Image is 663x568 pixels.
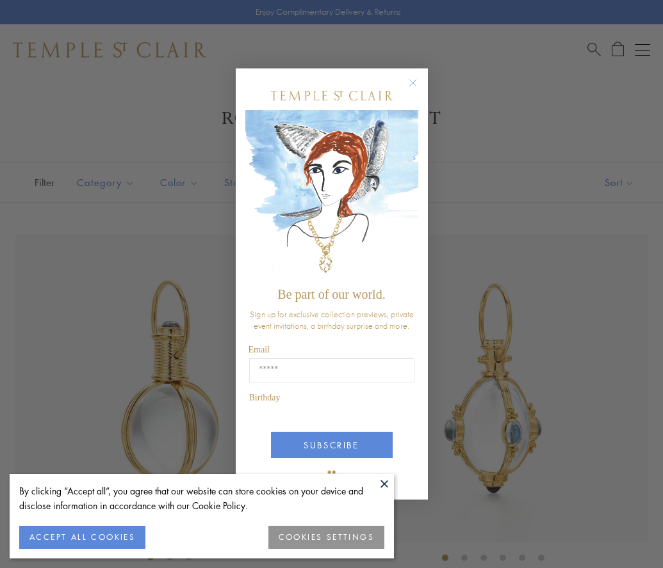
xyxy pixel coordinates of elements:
input: Email [249,358,414,383]
button: Close dialog [411,81,427,97]
button: SUBSCRIBE [271,432,393,458]
span: Email [249,345,270,354]
span: Birthday [249,393,281,402]
img: TSC [319,461,345,487]
button: COOKIES SETTINGS [268,526,384,549]
span: Be part of our world. [277,287,385,301]
div: By clicking “Accept all”, you agree that our website can store cookies on your device and disclos... [19,484,384,513]
button: ACCEPT ALL COOKIES [19,526,145,549]
img: c4a9eb12-d91a-4d4a-8ee0-386386f4f338.jpeg [245,110,418,281]
span: Sign up for exclusive collection previews, private event invitations, a birthday surprise and more. [250,308,414,331]
img: Temple St. Clair [271,91,393,100]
